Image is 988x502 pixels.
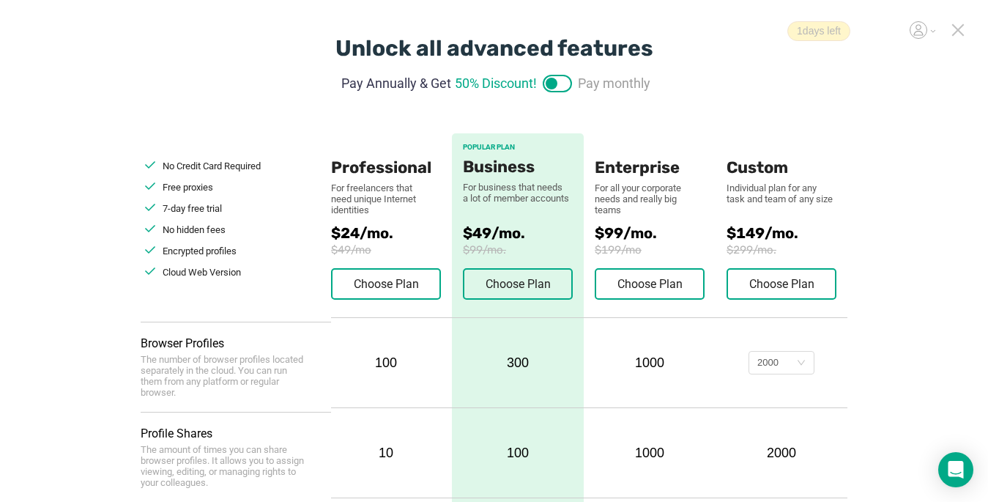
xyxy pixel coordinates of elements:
div: Individual plan for any task and team of any size [727,182,836,204]
span: Cloud Web Version [163,267,241,278]
span: No hidden fees [163,224,226,235]
div: POPULAR PLAN [463,143,573,152]
div: Custom [727,133,836,177]
div: Open Intercom Messenger [938,452,973,487]
span: $149/mo. [727,224,847,242]
i: icon: down [797,358,806,369]
button: Choose Plan [331,268,441,300]
div: Professional [331,133,441,177]
span: $49/mo [331,243,452,256]
span: 7-day free trial [163,203,222,214]
span: Pay monthly [578,73,650,93]
div: For business that needs [463,182,573,193]
div: 2000 [757,352,779,374]
div: 10 [331,446,441,461]
span: Free proxies [163,182,213,193]
div: 2000 [727,446,836,461]
span: 50% Discount! [455,73,537,93]
span: $49/mo. [463,224,573,242]
span: $24/mo. [331,224,452,242]
div: Enterprise [595,133,705,177]
span: $299/mo. [727,243,847,256]
div: The amount of times you can share browser profiles. It allows you to assign viewing, editing, or ... [141,444,309,488]
div: 100 [452,408,584,498]
div: For freelancers that need unique Internet identities [331,182,426,215]
div: Browser Profiles [141,336,331,350]
div: The number of browser profiles located separately in the cloud. You can run them from any platfor... [141,354,309,398]
div: a lot of member accounts [463,193,573,204]
div: Business [463,158,573,177]
div: Unlock all advanced features [335,35,653,62]
span: No Credit Card Required [163,160,261,171]
span: Pay Annually & Get [341,73,451,93]
div: Profile Shares [141,427,331,440]
div: 1000 [595,355,705,371]
button: Choose Plan [727,268,836,300]
span: Encrypted profiles [163,246,237,256]
button: Choose Plan [595,268,705,300]
span: 1 days left [787,21,850,41]
div: For all your corporate needs and really big teams [595,182,705,215]
div: 1000 [595,446,705,461]
span: $99/mo. [463,243,573,256]
div: 300 [452,318,584,407]
div: 100 [331,355,441,371]
span: $99/mo. [595,224,727,242]
span: $199/mo [595,243,727,256]
button: Choose Plan [463,268,573,300]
